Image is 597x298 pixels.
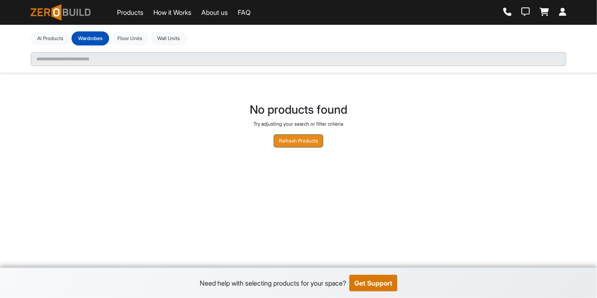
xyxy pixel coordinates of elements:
a: About us [201,7,228,17]
button: Floor Units [111,31,149,45]
button: Al Products [31,31,70,45]
button: Get Support [349,275,397,291]
a: Login [559,8,566,17]
a: Products [117,7,143,17]
a: FAQ [238,7,251,17]
p: Try adjusting your search or filter criteria [26,120,571,128]
div: Need help with selecting products for your space? [200,278,346,288]
a: How it Works [153,7,191,17]
button: Wardrobes [72,31,109,45]
button: Wall Units [150,31,186,45]
button: Refresh Products [274,134,323,148]
h3: No products found [26,103,571,117]
img: ZeroBuild logo [31,4,91,21]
